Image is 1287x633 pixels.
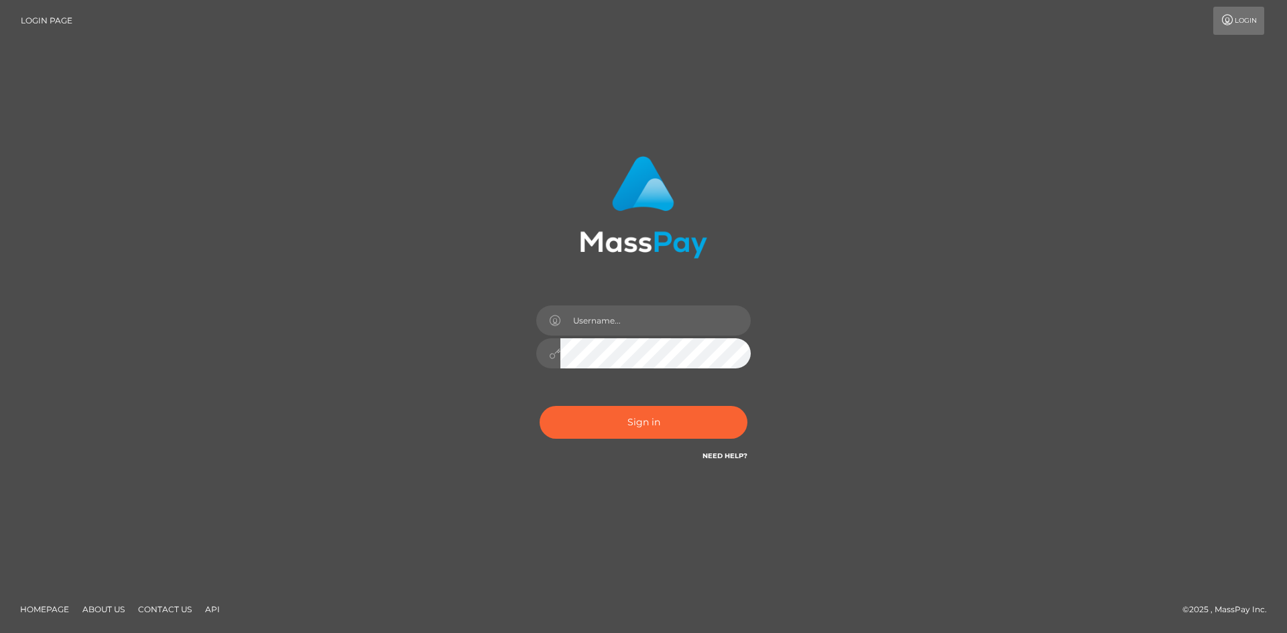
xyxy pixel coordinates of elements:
input: Username... [560,305,751,336]
a: Contact Us [133,599,197,620]
button: Sign in [540,406,747,439]
a: API [200,599,225,620]
a: About Us [77,599,130,620]
div: © 2025 , MassPay Inc. [1182,602,1277,617]
img: MassPay Login [580,156,707,259]
a: Login [1213,7,1264,35]
a: Login Page [21,7,72,35]
a: Homepage [15,599,74,620]
a: Need Help? [702,451,747,460]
